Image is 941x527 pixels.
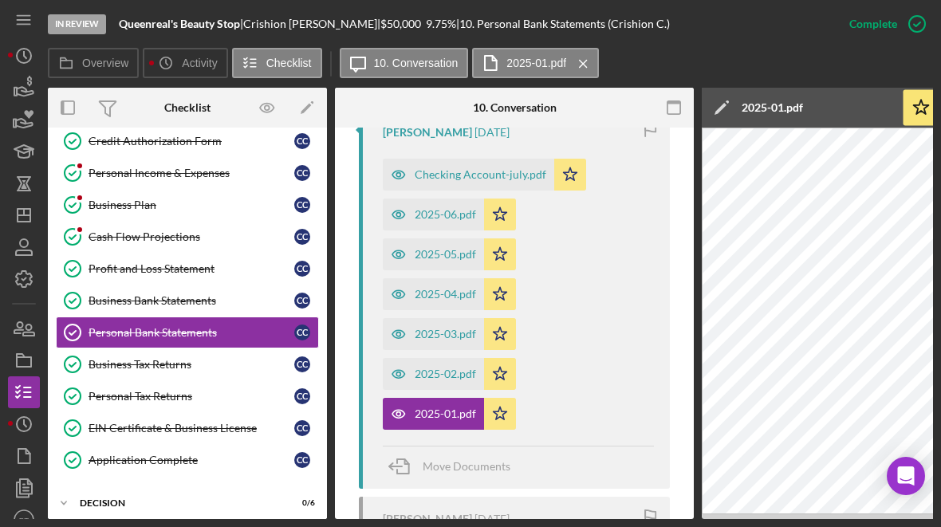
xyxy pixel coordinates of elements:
[506,57,566,69] label: 2025-01.pdf
[383,358,516,390] button: 2025-02.pdf
[89,454,294,466] div: Application Complete
[232,48,322,78] button: Checklist
[383,199,516,230] button: 2025-06.pdf
[182,57,217,69] label: Activity
[294,452,310,468] div: C C
[415,288,476,301] div: 2025-04.pdf
[80,498,275,508] div: Decision
[383,278,516,310] button: 2025-04.pdf
[294,293,310,309] div: C C
[294,229,310,245] div: C C
[383,159,586,191] button: Checking Account-july.pdf
[56,444,319,476] a: Application CompleteCC
[849,8,897,40] div: Complete
[89,358,294,371] div: Business Tax Returns
[56,285,319,317] a: Business Bank StatementsCC
[294,324,310,340] div: C C
[294,197,310,213] div: C C
[474,126,510,139] time: 2025-08-08 05:54
[89,390,294,403] div: Personal Tax Returns
[82,57,128,69] label: Overview
[143,48,227,78] button: Activity
[56,380,319,412] a: Personal Tax ReturnsCC
[119,18,243,30] div: |
[742,101,803,114] div: 2025-01.pdf
[89,199,294,211] div: Business Plan
[89,135,294,147] div: Credit Authorization Form
[423,459,510,473] span: Move Documents
[294,356,310,372] div: C C
[415,407,476,420] div: 2025-01.pdf
[426,18,456,30] div: 9.75 %
[340,48,469,78] button: 10. Conversation
[89,167,294,179] div: Personal Income & Expenses
[383,513,472,525] div: [PERSON_NAME]
[415,368,476,380] div: 2025-02.pdf
[119,17,240,30] b: Queenreal's Beauty Stop
[415,168,546,181] div: Checking Account-july.pdf
[56,348,319,380] a: Business Tax ReturnsCC
[286,498,315,508] div: 0 / 6
[89,294,294,307] div: Business Bank Statements
[266,57,312,69] label: Checklist
[383,318,516,350] button: 2025-03.pdf
[294,165,310,181] div: C C
[383,398,516,430] button: 2025-01.pdf
[294,420,310,436] div: C C
[415,208,476,221] div: 2025-06.pdf
[56,412,319,444] a: EIN Certificate & Business LicenseCC
[456,18,670,30] div: | 10. Personal Bank Statements (Crishion C.)
[19,516,29,525] text: PT
[415,248,476,261] div: 2025-05.pdf
[415,328,476,340] div: 2025-03.pdf
[56,125,319,157] a: Credit Authorization FormCC
[474,513,510,525] time: 2025-08-07 23:55
[380,17,421,30] span: $50,000
[56,221,319,253] a: Cash Flow ProjectionsCC
[243,18,380,30] div: Crishion [PERSON_NAME] |
[89,262,294,275] div: Profit and Loss Statement
[833,8,933,40] button: Complete
[473,101,557,114] div: 10. Conversation
[48,14,106,34] div: In Review
[89,230,294,243] div: Cash Flow Projections
[56,189,319,221] a: Business PlanCC
[48,48,139,78] button: Overview
[294,261,310,277] div: C C
[294,388,310,404] div: C C
[383,238,516,270] button: 2025-05.pdf
[89,422,294,435] div: EIN Certificate & Business License
[383,446,526,486] button: Move Documents
[89,326,294,339] div: Personal Bank Statements
[374,57,459,69] label: 10. Conversation
[472,48,599,78] button: 2025-01.pdf
[56,317,319,348] a: Personal Bank StatementsCC
[887,457,925,495] div: Open Intercom Messenger
[164,101,211,114] div: Checklist
[383,126,472,139] div: [PERSON_NAME]
[56,253,319,285] a: Profit and Loss StatementCC
[294,133,310,149] div: C C
[56,157,319,189] a: Personal Income & ExpensesCC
